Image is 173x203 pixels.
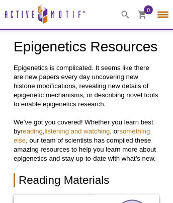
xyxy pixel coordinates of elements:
span: 0 [147,5,150,14]
a: something else [14,127,150,144]
p: Epigenetics is complicated. It seems like there are new papers every day uncovering new histone m... [14,63,159,163]
h2: Reading Materials [14,173,159,187]
h1: Epigenetics Resources [14,39,159,56]
a: listening and watching [45,127,110,135]
a: 0 [138,10,147,21]
a: reading [21,127,43,135]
